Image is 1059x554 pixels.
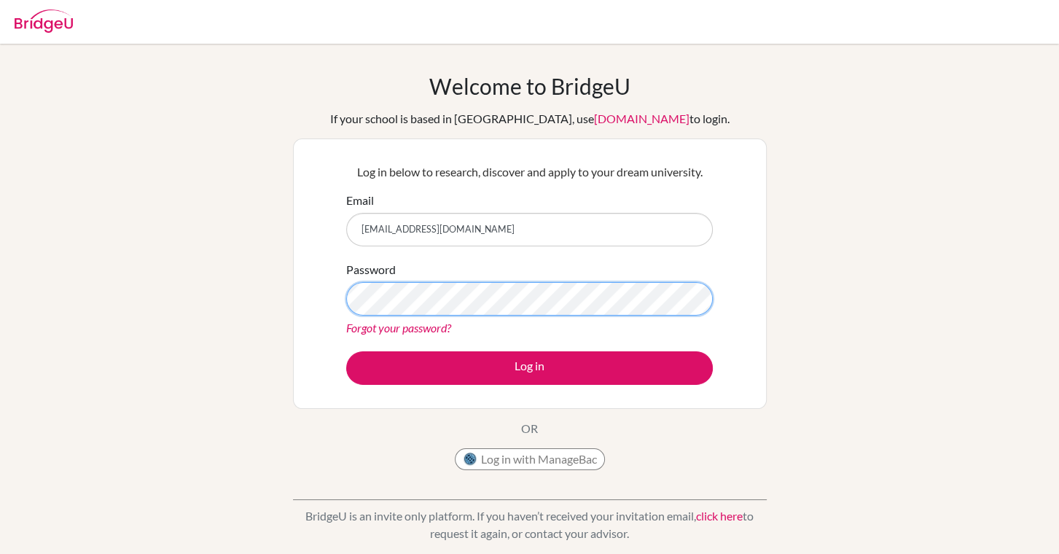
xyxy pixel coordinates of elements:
a: [DOMAIN_NAME] [594,112,689,125]
button: Log in with ManageBac [455,448,605,470]
a: click here [696,509,743,523]
label: Email [346,192,374,209]
button: Log in [346,351,713,385]
p: Log in below to research, discover and apply to your dream university. [346,163,713,181]
div: If your school is based in [GEOGRAPHIC_DATA], use to login. [330,110,730,128]
p: BridgeU is an invite only platform. If you haven’t received your invitation email, to request it ... [293,507,767,542]
label: Password [346,261,396,278]
a: Forgot your password? [346,321,451,335]
p: OR [521,420,538,437]
img: Bridge-U [15,9,73,33]
h1: Welcome to BridgeU [429,73,630,99]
